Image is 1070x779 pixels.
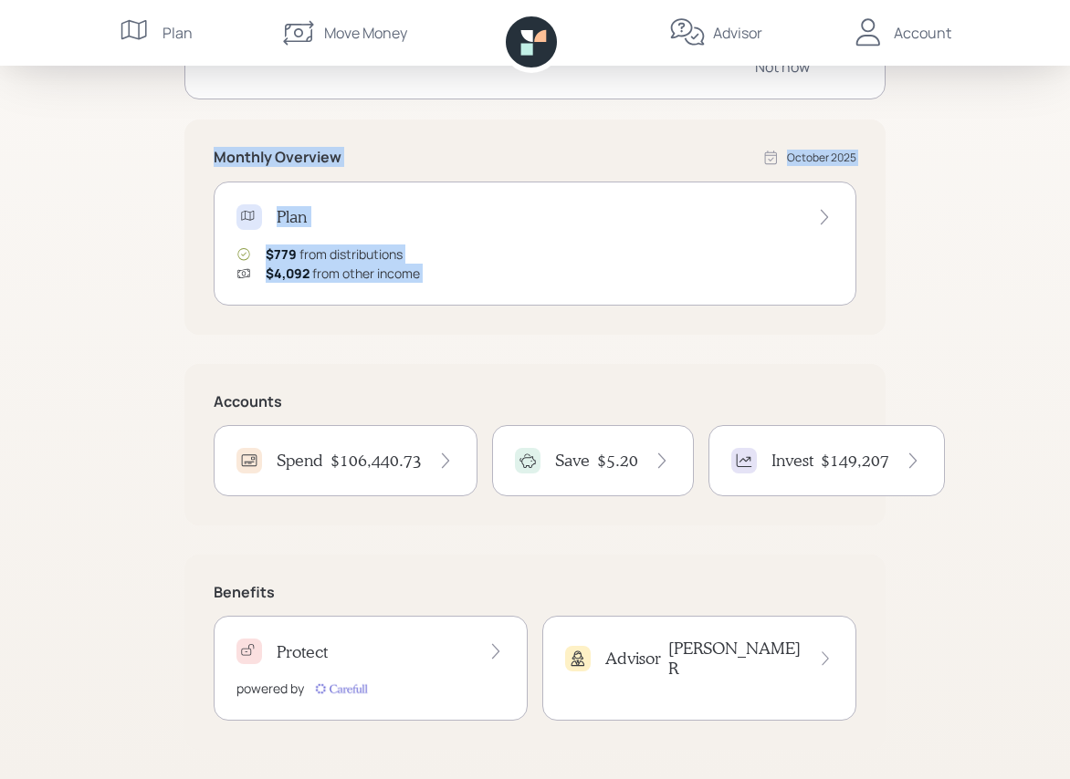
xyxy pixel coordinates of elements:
h4: $106,440.73 [330,451,422,471]
h4: Plan [277,207,307,227]
h4: Protect [277,642,328,662]
div: from other income [266,264,420,283]
h4: Save [555,451,590,471]
div: powered by [236,679,304,698]
div: Advisor [713,22,762,44]
h4: Spend [277,451,323,471]
div: Not now [755,57,810,77]
div: Move Money [324,22,407,44]
h5: Monthly Overview [214,149,341,166]
span: $779 [266,245,297,263]
h4: $5.20 [597,451,638,471]
div: Plan [163,22,193,44]
h4: Invest [771,451,813,471]
h4: Advisor [605,649,661,669]
img: carefull-M2HCGCDH.digested.png [311,680,370,698]
h4: $149,207 [821,451,889,471]
h5: Accounts [214,393,856,410]
div: from distributions [266,244,403,264]
h5: Benefits [214,584,856,601]
span: $4,092 [266,265,309,282]
h4: [PERSON_NAME] R [668,639,802,678]
div: October 2025 [787,150,856,166]
div: Account [894,22,951,44]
